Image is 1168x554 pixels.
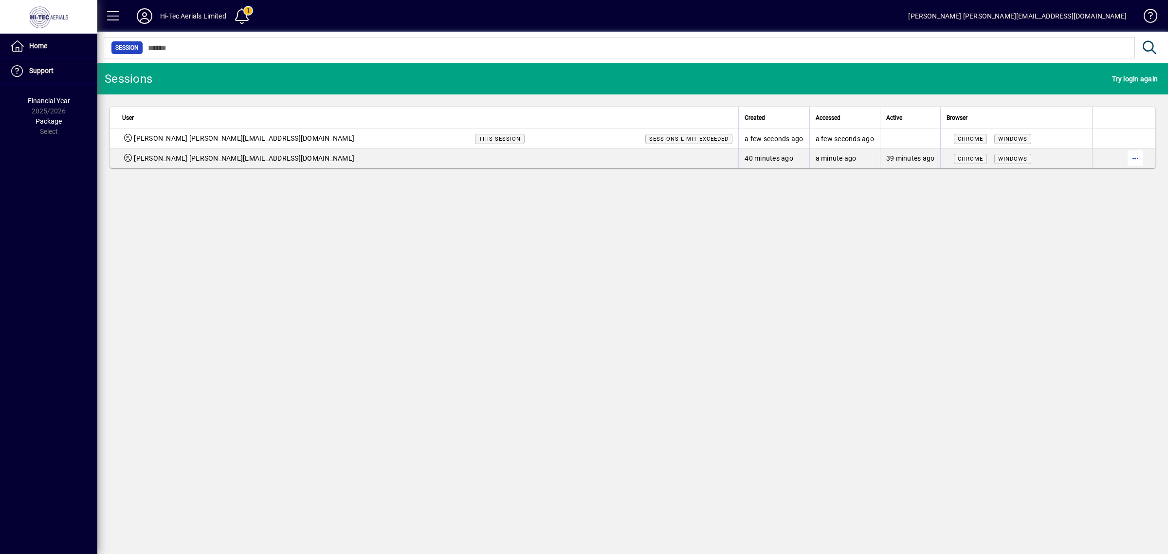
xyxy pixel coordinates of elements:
span: Package [36,117,62,125]
span: Windows [998,156,1027,162]
span: Financial Year [28,97,70,105]
span: Sessions limit exceeded [649,136,729,142]
div: Mozilla/5.0 (Windows NT 10.0; Win64; x64) AppleWebKit/537.36 (KHTML, like Gecko) Chrome/140.0.0.0... [947,153,1086,164]
div: Hi-Tec Aerials Limited [160,8,226,24]
div: [PERSON_NAME] [PERSON_NAME][EMAIL_ADDRESS][DOMAIN_NAME] [908,8,1127,24]
span: Accessed [816,112,840,123]
div: Sessions [105,71,152,87]
span: Chrome [958,156,983,162]
span: Support [29,67,54,74]
td: a minute ago [809,148,880,168]
span: Created [745,112,765,123]
span: Windows [998,136,1027,142]
a: Knowledge Base [1136,2,1156,34]
span: User [122,112,134,123]
span: Active [886,112,902,123]
span: Try login again [1112,71,1158,87]
a: Home [5,34,97,58]
a: Support [5,59,97,83]
td: a few seconds ago [809,129,880,148]
td: a few seconds ago [738,129,809,148]
span: Home [29,42,47,50]
button: Try login again [1110,70,1160,88]
span: [PERSON_NAME] [PERSON_NAME][EMAIL_ADDRESS][DOMAIN_NAME] [134,133,354,144]
td: 39 minutes ago [880,148,941,168]
div: Mozilla/5.0 (Windows NT 10.0; Win64; x64) AppleWebKit/537.36 (KHTML, like Gecko) Chrome/140.0.0.0... [947,133,1086,144]
button: More options [1128,150,1143,166]
span: Session [115,43,139,53]
td: 40 minutes ago [738,148,809,168]
span: [PERSON_NAME] [PERSON_NAME][EMAIL_ADDRESS][DOMAIN_NAME] [134,153,354,163]
button: Profile [129,7,160,25]
span: This session [479,136,521,142]
span: Chrome [958,136,983,142]
span: Browser [947,112,967,123]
